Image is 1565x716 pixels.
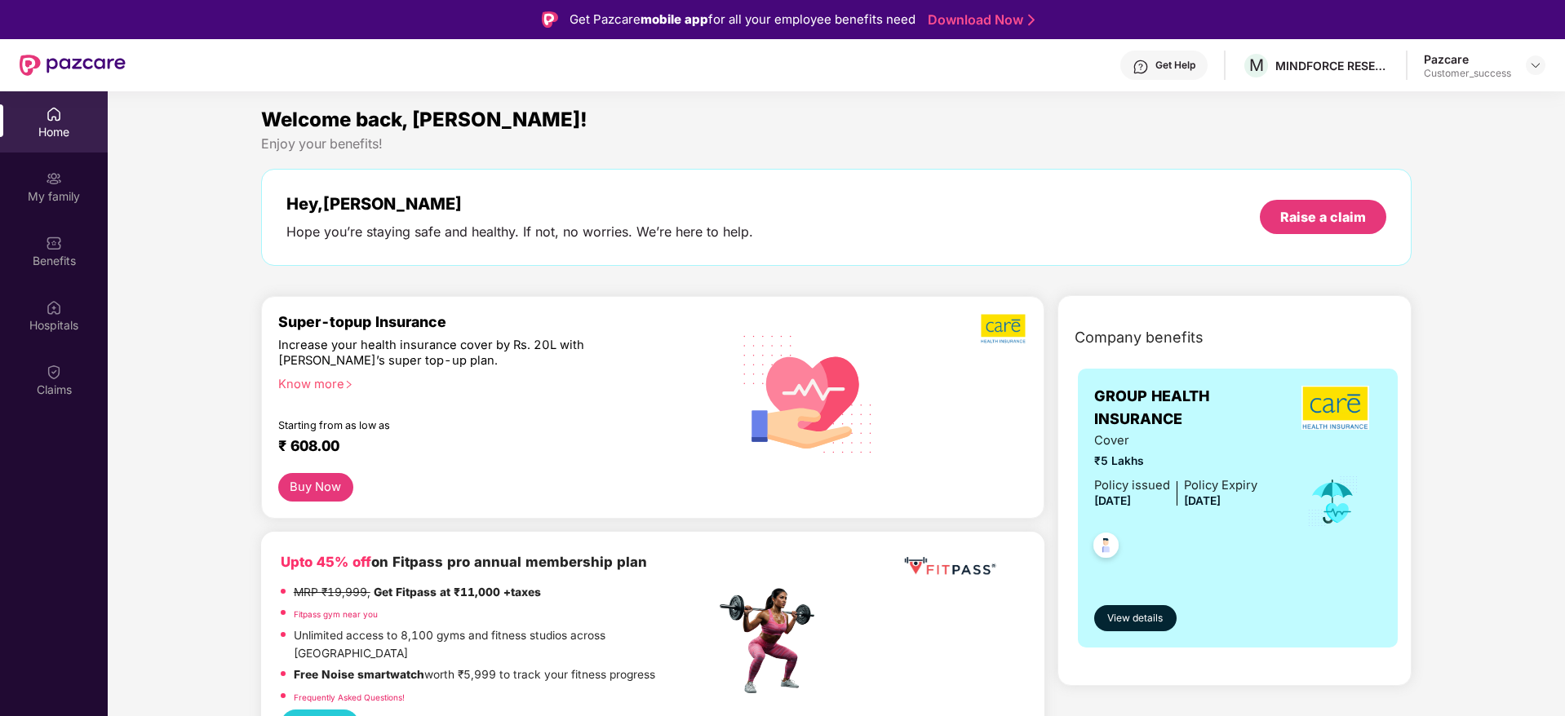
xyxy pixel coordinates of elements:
strong: mobile app [641,11,708,27]
div: ₹ 608.00 [278,437,699,457]
b: Upto 45% off [281,554,371,570]
img: b5dec4f62d2307b9de63beb79f102df3.png [981,313,1027,344]
img: Stroke [1028,11,1035,29]
img: svg+xml;base64,PHN2ZyBpZD0iQ2xhaW0iIHhtbG5zPSJodHRwOi8vd3d3LnczLm9yZy8yMDAwL3N2ZyIgd2lkdGg9IjIwIi... [46,364,62,380]
p: Unlimited access to 8,100 gyms and fitness studios across [GEOGRAPHIC_DATA] [294,627,715,662]
span: View details [1107,611,1163,626]
span: [DATE] [1094,494,1131,507]
button: View details [1094,605,1177,631]
div: Get Help [1155,59,1195,72]
div: Know more [278,377,706,388]
del: MRP ₹19,999, [294,586,370,599]
div: Policy issued [1094,476,1170,495]
img: fpp.png [715,584,829,698]
img: svg+xml;base64,PHN2ZyBpZD0iRHJvcGRvd24tMzJ4MzIiIHhtbG5zPSJodHRwOi8vd3d3LnczLm9yZy8yMDAwL3N2ZyIgd2... [1529,59,1542,72]
img: Logo [542,11,558,28]
span: [DATE] [1184,494,1221,507]
div: Pazcare [1424,51,1511,67]
img: svg+xml;base64,PHN2ZyBpZD0iQmVuZWZpdHMiIHhtbG5zPSJodHRwOi8vd3d3LnczLm9yZy8yMDAwL3N2ZyIgd2lkdGg9Ij... [46,235,62,251]
div: Get Pazcare for all your employee benefits need [570,10,916,29]
div: Super-topup Insurance [278,313,716,330]
a: Frequently Asked Questions! [294,692,405,702]
span: M [1249,55,1264,75]
span: Cover [1094,431,1257,450]
strong: Free Noise smartwatch [294,668,424,681]
img: fppp.png [901,551,999,581]
span: Company benefits [1075,326,1204,349]
img: New Pazcare Logo [20,55,126,76]
div: MINDFORCE RESEARCH PRIVATE LIMITED [1275,58,1390,73]
div: Customer_success [1424,67,1511,80]
img: svg+xml;base64,PHN2ZyB4bWxucz0iaHR0cDovL3d3dy53My5vcmcvMjAwMC9zdmciIHdpZHRoPSI0OC45NDMiIGhlaWdodD... [1086,528,1126,568]
img: icon [1306,475,1359,528]
div: Starting from as low as [278,419,646,431]
strong: Get Fitpass at ₹11,000 +taxes [374,586,541,599]
img: svg+xml;base64,PHN2ZyB3aWR0aD0iMjAiIGhlaWdodD0iMjAiIHZpZXdCb3g9IjAgMCAyMCAyMCIgZmlsbD0ibm9uZSIgeG... [46,170,62,187]
div: Policy Expiry [1184,476,1257,495]
img: svg+xml;base64,PHN2ZyBpZD0iSG9zcGl0YWxzIiB4bWxucz0iaHR0cDovL3d3dy53My5vcmcvMjAwMC9zdmciIHdpZHRoPS... [46,299,62,316]
img: insurerLogo [1301,386,1369,430]
img: svg+xml;base64,PHN2ZyB4bWxucz0iaHR0cDovL3d3dy53My5vcmcvMjAwMC9zdmciIHhtbG5zOnhsaW5rPSJodHRwOi8vd3... [730,314,886,472]
div: Enjoy your benefits! [261,135,1412,152]
span: right [344,380,353,389]
button: Buy Now [278,473,353,502]
img: svg+xml;base64,PHN2ZyBpZD0iSG9tZSIgeG1sbnM9Imh0dHA6Ly93d3cudzMub3JnLzIwMDAvc3ZnIiB3aWR0aD0iMjAiIG... [46,106,62,122]
img: svg+xml;base64,PHN2ZyBpZD0iSGVscC0zMngzMiIgeG1sbnM9Imh0dHA6Ly93d3cudzMub3JnLzIwMDAvc3ZnIiB3aWR0aD... [1133,59,1149,75]
span: GROUP HEALTH INSURANCE [1094,385,1289,431]
a: Fitpass gym near you [294,609,378,619]
div: Hey, [PERSON_NAME] [286,194,753,214]
p: worth ₹5,999 to track your fitness progress [294,666,655,684]
span: Welcome back, [PERSON_NAME]! [261,108,587,131]
b: on Fitpass pro annual membership plan [281,554,647,570]
div: Increase your health insurance cover by Rs. 20L with [PERSON_NAME]’s super top-up plan. [278,338,645,369]
a: Download Now [928,11,1030,29]
div: Raise a claim [1280,208,1366,226]
div: Hope you’re staying safe and healthy. If not, no worries. We’re here to help. [286,223,753,241]
span: ₹5 Lakhs [1094,453,1257,471]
